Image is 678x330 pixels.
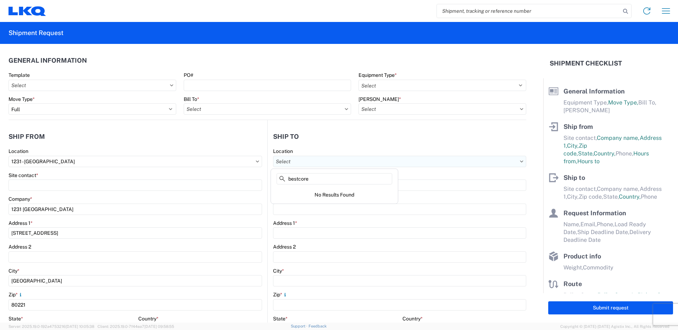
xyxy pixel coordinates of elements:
[641,193,657,200] span: Phone
[359,103,526,115] input: Select
[9,220,33,226] label: Address 1
[144,324,174,329] span: [DATE] 09:58:55
[437,4,621,18] input: Shipment, tracking or reference number
[563,292,598,298] span: Pallet Count,
[9,148,28,154] label: Location
[563,264,583,271] span: Weight,
[563,252,601,260] span: Product info
[9,291,23,298] label: Zip
[272,187,396,202] div: No Results Found
[138,315,159,322] label: Country
[619,193,641,200] span: Country,
[9,172,38,178] label: Site contact
[9,29,63,37] h2: Shipment Request
[577,229,629,235] span: Ship Deadline Date,
[9,57,87,64] h2: General Information
[567,193,579,200] span: City,
[273,244,296,250] label: Address 2
[273,156,526,167] input: Select
[9,268,20,274] label: City
[9,156,262,167] input: Select
[184,96,199,102] label: Bill To
[66,324,94,329] span: [DATE] 10:05:38
[563,87,625,95] span: General Information
[560,323,669,330] span: Copyright © [DATE]-[DATE] Agistix Inc., All Rights Reserved
[563,123,593,130] span: Ship from
[402,315,423,322] label: Country
[577,158,600,165] span: Hours to
[578,150,594,157] span: State,
[597,186,640,192] span: Company name,
[563,280,582,288] span: Route
[563,135,597,141] span: Site contact,
[548,301,673,314] button: Submit request
[309,324,327,328] a: Feedback
[273,133,299,140] h2: Ship to
[9,196,32,202] label: Company
[9,324,94,329] span: Server: 2025.19.0-192a4753216
[563,292,673,306] span: Pallet Count in Pickup Stops equals Pallet Count in delivery stops
[184,72,193,78] label: PO#
[359,96,401,102] label: [PERSON_NAME]
[98,324,174,329] span: Client: 2025.19.0-7f44ea7
[579,193,603,200] span: Zip code,
[9,315,23,322] label: State
[638,99,656,106] span: Bill To,
[563,186,597,192] span: Site contact,
[603,193,619,200] span: State,
[291,324,309,328] a: Support
[184,103,351,115] input: Select
[9,96,35,102] label: Move Type
[9,133,45,140] h2: Ship from
[273,315,288,322] label: State
[597,135,640,141] span: Company name,
[9,244,31,250] label: Address 2
[550,59,622,68] h2: Shipment Checklist
[580,221,597,228] span: Email,
[273,220,297,226] label: Address 1
[563,107,610,114] span: [PERSON_NAME]
[563,174,585,181] span: Ship to
[273,148,293,154] label: Location
[273,268,284,274] label: City
[563,221,580,228] span: Name,
[273,291,288,298] label: Zip
[567,142,579,149] span: City,
[9,80,176,91] input: Select
[608,99,638,106] span: Move Type,
[9,72,30,78] label: Template
[359,72,397,78] label: Equipment Type
[583,264,613,271] span: Commodity
[563,209,626,217] span: Request Information
[563,99,608,106] span: Equipment Type,
[597,221,615,228] span: Phone,
[594,150,616,157] span: Country,
[616,150,633,157] span: Phone,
